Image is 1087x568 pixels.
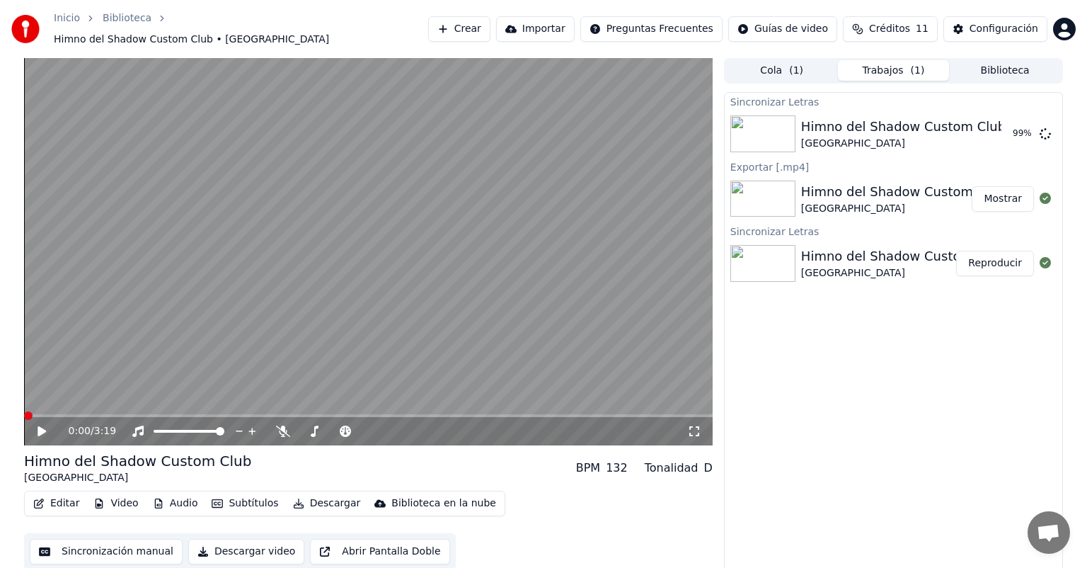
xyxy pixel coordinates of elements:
div: [GEOGRAPHIC_DATA] [801,202,1006,216]
span: 3:19 [94,424,116,438]
div: Biblioteca en la nube [391,496,496,511]
nav: breadcrumb [54,11,428,47]
button: Preguntas Frecuentes [580,16,723,42]
button: Abrir Pantalla Doble [310,539,449,564]
a: Chat abierto [1028,511,1070,554]
div: D [704,460,713,477]
button: Configuración [943,16,1047,42]
button: Trabajos [838,60,950,81]
img: youka [11,15,40,43]
button: Editar [28,494,85,513]
button: Audio [147,494,204,513]
div: Exportar [.mp4] [725,158,1062,175]
div: [GEOGRAPHIC_DATA] [801,137,1006,151]
div: BPM [576,460,600,477]
button: Crear [428,16,490,42]
button: Descargar [287,494,367,513]
button: Mostrar [972,186,1034,212]
span: 0:00 [69,424,91,438]
div: Himno del Shadow Custom Club [24,451,251,471]
button: Descargar video [188,539,304,564]
button: Biblioteca [949,60,1061,81]
span: Himno del Shadow Custom Club • [GEOGRAPHIC_DATA] [54,33,329,47]
div: Himno del Shadow Custom Club [801,117,1006,137]
span: ( 1 ) [911,64,925,78]
span: Créditos [869,22,910,36]
span: ( 1 ) [789,64,803,78]
button: Créditos11 [843,16,938,42]
div: 132 [606,460,628,477]
div: [GEOGRAPHIC_DATA] [24,471,251,485]
div: Tonalidad [645,460,698,477]
a: Biblioteca [103,11,151,25]
button: Importar [496,16,575,42]
button: Subtítulos [206,494,284,513]
button: Sincronización manual [30,539,183,564]
div: Sincronizar Letras [725,93,1062,110]
div: 99 % [1013,128,1034,140]
div: Configuración [970,22,1038,36]
div: Himno del Shadow Custom Club [801,182,1006,202]
div: Sincronizar Letras [725,222,1062,239]
a: Inicio [54,11,80,25]
span: 11 [916,22,928,36]
div: / [69,424,103,438]
button: Cola [726,60,838,81]
div: [GEOGRAPHIC_DATA] [801,266,1006,280]
button: Guías de video [728,16,837,42]
button: Reproducir [956,251,1034,276]
button: Video [88,494,144,513]
div: Himno del Shadow Custom Club [801,246,1006,266]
